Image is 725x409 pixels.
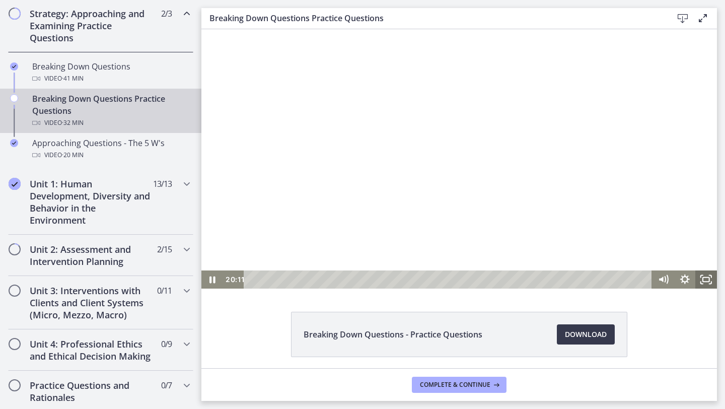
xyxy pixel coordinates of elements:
[30,243,153,267] h2: Unit 2: Assessment and Intervention Planning
[30,338,153,362] h2: Unit 4: Professional Ethics and Ethical Decision Making
[209,12,657,24] h3: Breaking Down Questions Practice Questions
[565,328,607,340] span: Download
[304,328,482,340] span: Breaking Down Questions - Practice Questions
[494,241,516,259] button: Fullscreen
[161,8,172,20] span: 2 / 3
[157,285,172,297] span: 0 / 11
[32,60,189,85] div: Breaking Down Questions
[420,381,490,389] span: Complete & continue
[412,377,506,393] button: Complete & continue
[473,241,494,259] button: Show settings menu
[30,8,153,44] h2: Strategy: Approaching and Examining Practice Questions
[62,117,84,129] span: · 32 min
[557,324,615,345] a: Download
[201,29,717,289] iframe: Video Lesson
[32,117,189,129] div: Video
[32,73,189,85] div: Video
[157,243,172,255] span: 2 / 15
[161,379,172,391] span: 0 / 7
[62,73,84,85] span: · 41 min
[30,379,153,403] h2: Practice Questions and Rationales
[32,93,189,129] div: Breaking Down Questions Practice Questions
[30,285,153,321] h2: Unit 3: Interventions with Clients and Client Systems (Micro, Mezzo, Macro)
[153,178,172,190] span: 13 / 13
[10,139,18,147] i: Completed
[10,62,18,71] i: Completed
[30,178,153,226] h2: Unit 1: Human Development, Diversity and Behavior in the Environment
[161,338,172,350] span: 0 / 9
[62,149,84,161] span: · 20 min
[451,241,473,259] button: Mute
[32,137,189,161] div: Approaching Questions - The 5 W's
[9,178,21,190] i: Completed
[32,149,189,161] div: Video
